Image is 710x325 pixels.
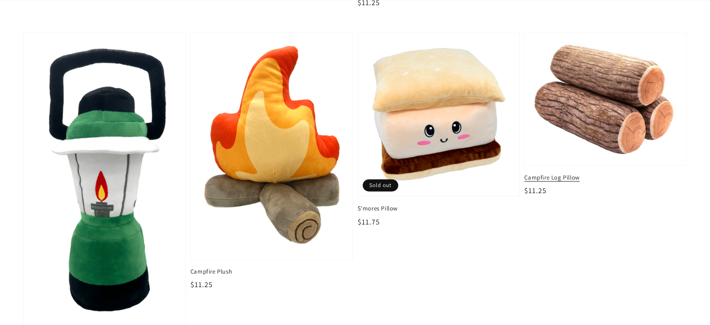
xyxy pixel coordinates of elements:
[524,186,547,195] span: $11.25
[33,42,176,319] img: Lantern Plush
[358,32,520,228] a: S'mores Pillow S'mores Pillow $11.75
[200,42,343,250] img: Campfire Plush
[367,42,510,187] img: S'mores Pillow
[524,32,687,196] a: Campfire Log Pillow Campfire Log Pillow $11.25
[358,217,380,227] span: $11.75
[190,32,353,290] a: Campfire Plush Campfire Plush $11.25
[524,173,687,182] span: Campfire Log Pillow
[190,280,213,289] span: $11.25
[532,40,679,157] img: Campfire Log Pillow
[363,179,398,191] span: Sold out
[358,204,520,213] span: S'mores Pillow
[190,267,353,276] span: Campfire Plush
